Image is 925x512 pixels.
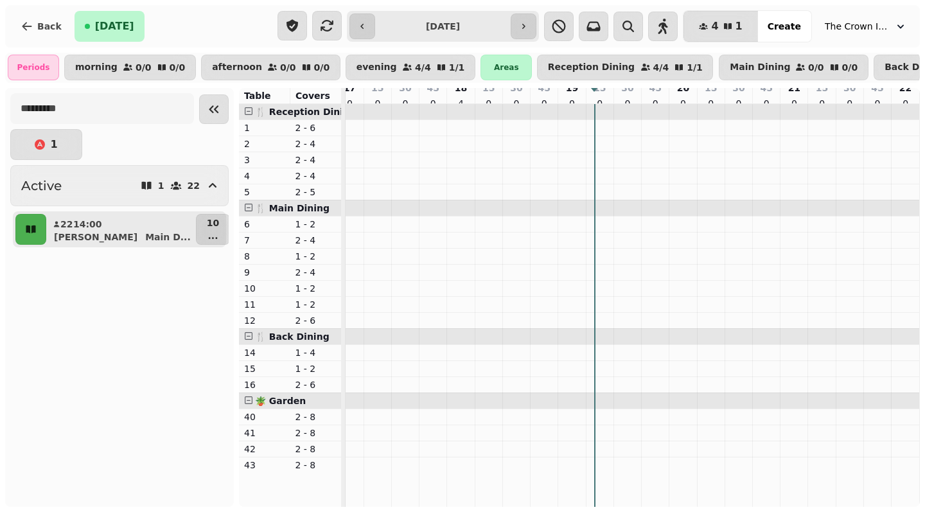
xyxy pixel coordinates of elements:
button: 2214:00[PERSON_NAME]Main D... [49,214,193,245]
p: 43 [244,459,285,472]
p: [PERSON_NAME] [54,231,137,243]
p: 42 [244,443,285,455]
p: 0 [734,97,744,110]
p: 0 [567,97,577,110]
p: 5 [244,186,285,199]
p: ... [207,229,219,242]
p: Main Dining [730,62,790,73]
p: 15 [816,82,828,94]
p: 0 [872,97,883,110]
p: morning [75,62,118,73]
span: Create [768,22,801,31]
div: Periods [8,55,59,80]
p: 2 - 8 [295,459,337,472]
button: Back [10,11,72,42]
button: Main Dining0/00/0 [719,55,868,80]
button: Create [757,11,811,42]
p: 0 / 0 [170,63,186,72]
button: 10... [196,214,230,245]
p: 2 - 4 [295,154,337,166]
p: 40 [244,410,285,423]
p: 15 [371,82,383,94]
button: [DATE] [75,11,145,42]
p: 8 [244,250,285,263]
span: 🍴 Main Dining [255,203,330,213]
span: 🍴 Back Dining [255,331,330,342]
p: 30 [510,82,522,94]
p: 30 [621,82,633,94]
p: 18 [455,82,467,94]
p: 4 [456,97,466,110]
button: Reception Dining4/41/1 [537,55,713,80]
p: 1 [158,181,164,190]
span: 1 [736,21,743,31]
p: 0 [817,97,827,110]
p: 0 [845,97,855,110]
p: afternoon [212,62,262,73]
span: Back [37,22,62,31]
p: 0 [539,97,549,110]
p: 0 [650,97,660,110]
span: 🍴 Reception Dining [255,107,356,117]
p: evening [357,62,397,73]
button: 41 [683,11,757,42]
p: 22 [60,218,68,231]
p: 45 [760,82,772,94]
p: 45 [871,82,883,94]
p: 22 [188,181,200,190]
p: 30 [843,82,856,94]
p: 20 [677,82,689,94]
p: 2 [244,137,285,150]
p: 0 [484,97,494,110]
p: 15 [594,82,606,94]
span: Table [244,91,271,101]
p: 10 [207,216,219,229]
p: 6 [244,218,285,231]
p: 0 [761,97,771,110]
p: 15 [244,362,285,375]
p: 1 - 2 [295,218,337,231]
p: 11 [244,298,285,311]
p: 0 [678,97,688,110]
p: 12 [244,314,285,327]
span: The Crown Inn [825,20,889,33]
span: Covers [295,91,330,101]
p: 1 / 1 [687,63,703,72]
p: 4 / 4 [653,63,669,72]
p: 2 - 8 [295,443,337,455]
p: 22 [899,82,912,94]
span: 🪴 Garden [255,396,306,406]
p: 0 / 0 [280,63,296,72]
p: 0 [428,97,438,110]
p: Main D ... [145,231,191,243]
p: 2 - 8 [295,410,337,423]
p: 30 [399,82,411,94]
p: 0 / 0 [136,63,152,72]
p: 1 - 2 [295,362,337,375]
p: 4 [244,170,285,182]
p: 0 [789,97,799,110]
p: 0 [901,97,911,110]
span: [DATE] [95,21,134,31]
p: 19 [566,82,578,94]
span: 4 [711,21,718,31]
p: 16 [244,378,285,391]
p: 2 - 4 [295,234,337,247]
p: 0 [595,97,605,110]
p: 21 [788,82,800,94]
p: 2 - 4 [295,170,337,182]
button: morning0/00/0 [64,55,196,80]
p: 14:00 [73,218,102,231]
p: 0 [400,97,410,110]
p: 3 [244,154,285,166]
p: 14 [244,346,285,359]
p: 0 / 0 [314,63,330,72]
p: 0 / 0 [842,63,858,72]
h2: Active [21,177,62,195]
p: 1 - 2 [295,250,337,263]
p: 1 - 2 [295,282,337,295]
p: 1 / 1 [449,63,465,72]
button: Active122 [10,165,229,206]
p: 45 [538,82,551,94]
p: 2 - 6 [295,314,337,327]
